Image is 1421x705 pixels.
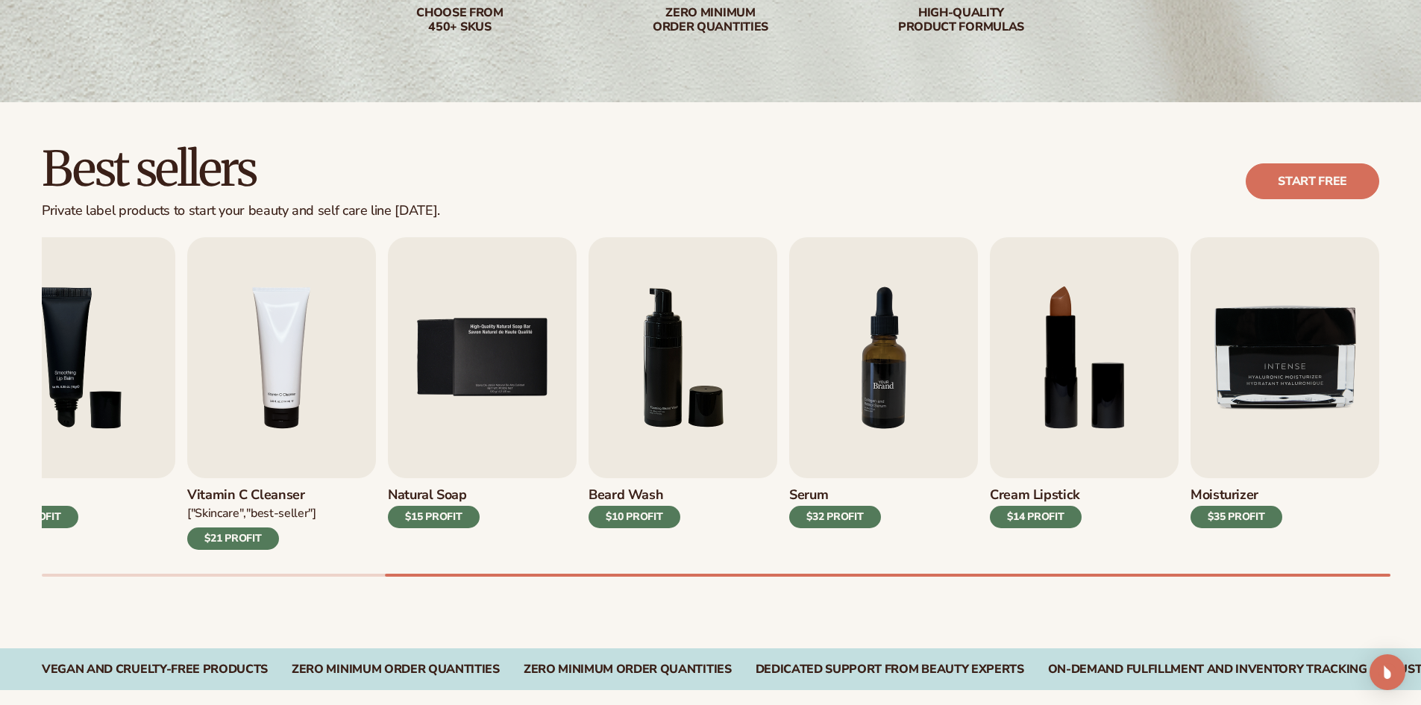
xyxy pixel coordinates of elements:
a: 5 / 9 [388,237,577,550]
div: $32 PROFIT [789,506,881,528]
a: 4 / 9 [187,237,376,550]
div: $10 PROFIT [589,506,680,528]
div: $35 PROFIT [1191,506,1282,528]
div: Private label products to start your beauty and self care line [DATE]. [42,203,440,219]
div: ["Skincare","Best-seller"] [187,506,316,521]
h2: Best sellers [42,144,440,194]
h3: Cream Lipstick [990,487,1082,504]
h3: Moisturizer [1191,487,1282,504]
a: 9 / 9 [1191,237,1379,550]
div: Dedicated Support From Beauty Experts [756,662,1024,677]
div: Zero minimum order quantities [615,6,806,34]
div: $21 PROFIT [187,527,279,550]
div: On-Demand Fulfillment and Inventory Tracking [1048,662,1367,677]
h3: Natural Soap [388,487,480,504]
h3: Vitamin C Cleanser [187,487,316,504]
div: High-quality product formulas [866,6,1057,34]
a: 8 / 9 [990,237,1179,550]
h3: Serum [789,487,881,504]
a: 7 / 9 [789,237,978,550]
h3: Beard Wash [589,487,680,504]
img: Shopify Image 11 [789,237,978,478]
div: $15 PROFIT [388,506,480,528]
div: $14 PROFIT [990,506,1082,528]
a: Start free [1246,163,1379,199]
a: 6 / 9 [589,237,777,550]
div: Open Intercom Messenger [1370,654,1405,690]
div: Zero Minimum Order QuantitieS [524,662,732,677]
div: Choose from 450+ Skus [365,6,556,34]
div: Zero Minimum Order QuantitieS [292,662,500,677]
div: Vegan and Cruelty-Free Products [42,662,268,677]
